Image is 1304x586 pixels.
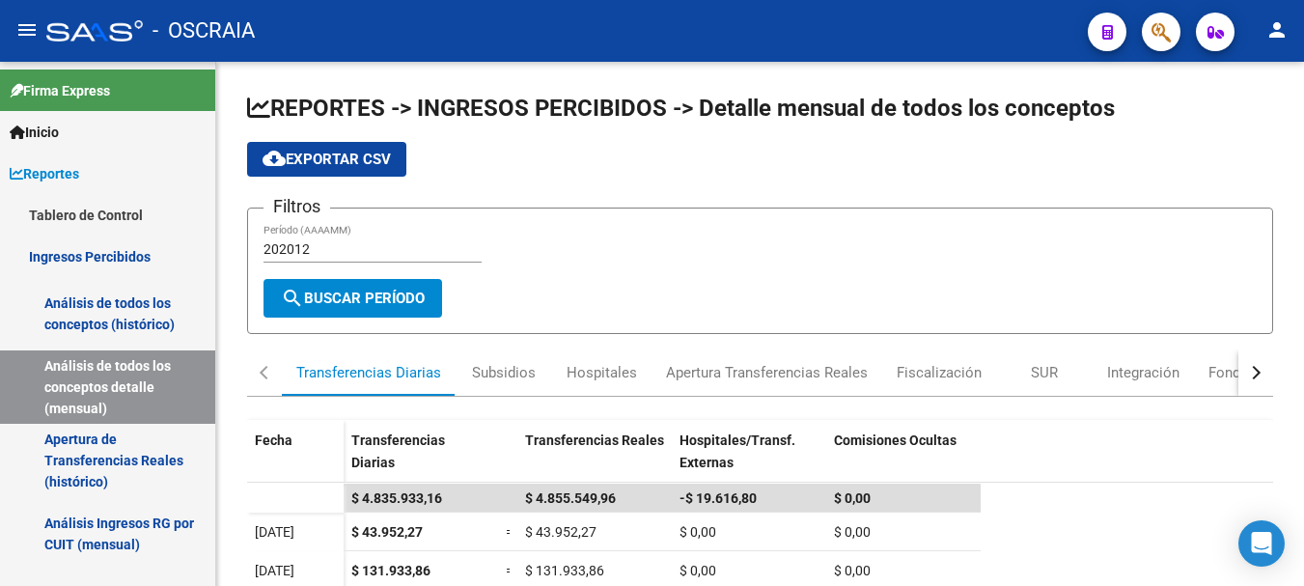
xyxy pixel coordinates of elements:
[1265,18,1289,42] mat-icon: person
[344,420,498,501] datatable-header-cell: Transferencias Diarias
[834,524,871,540] span: $ 0,00
[525,490,616,506] span: $ 4.855.549,96
[680,433,795,470] span: Hospitales/Transf. Externas
[897,362,982,383] div: Fiscalización
[1031,362,1058,383] div: SUR
[153,10,255,52] span: - OSCRAIA
[255,524,294,540] span: [DATE]
[525,563,604,578] span: $ 131.933,86
[525,433,664,448] span: Transferencias Reales
[680,563,716,578] span: $ 0,00
[263,147,286,170] mat-icon: cloud_download
[672,420,826,501] datatable-header-cell: Hospitales/Transf. Externas
[247,142,406,177] button: Exportar CSV
[247,95,1115,122] span: REPORTES -> INGRESOS PERCIBIDOS -> Detalle mensual de todos los conceptos
[10,122,59,143] span: Inicio
[351,433,445,470] span: Transferencias Diarias
[247,420,344,501] datatable-header-cell: Fecha
[15,18,39,42] mat-icon: menu
[1238,520,1285,567] div: Open Intercom Messenger
[1107,362,1179,383] div: Integración
[834,490,871,506] span: $ 0,00
[834,433,957,448] span: Comisiones Ocultas
[351,563,430,578] span: $ 131.933,86
[666,362,868,383] div: Apertura Transferencias Reales
[263,151,391,168] span: Exportar CSV
[680,490,757,506] span: -$ 19.616,80
[10,163,79,184] span: Reportes
[296,362,441,383] div: Transferencias Diarias
[255,563,294,578] span: [DATE]
[834,563,871,578] span: $ 0,00
[351,524,423,540] span: $ 43.952,27
[826,420,981,501] datatable-header-cell: Comisiones Ocultas
[281,287,304,310] mat-icon: search
[517,420,672,501] datatable-header-cell: Transferencias Reales
[281,290,425,307] span: Buscar Período
[264,193,330,220] h3: Filtros
[472,362,536,383] div: Subsidios
[506,524,513,540] span: =
[506,563,513,578] span: =
[255,433,292,448] span: Fecha
[10,80,110,101] span: Firma Express
[567,362,637,383] div: Hospitales
[264,279,442,318] button: Buscar Período
[351,490,442,506] span: $ 4.835.933,16
[680,524,716,540] span: $ 0,00
[525,524,597,540] span: $ 43.952,27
